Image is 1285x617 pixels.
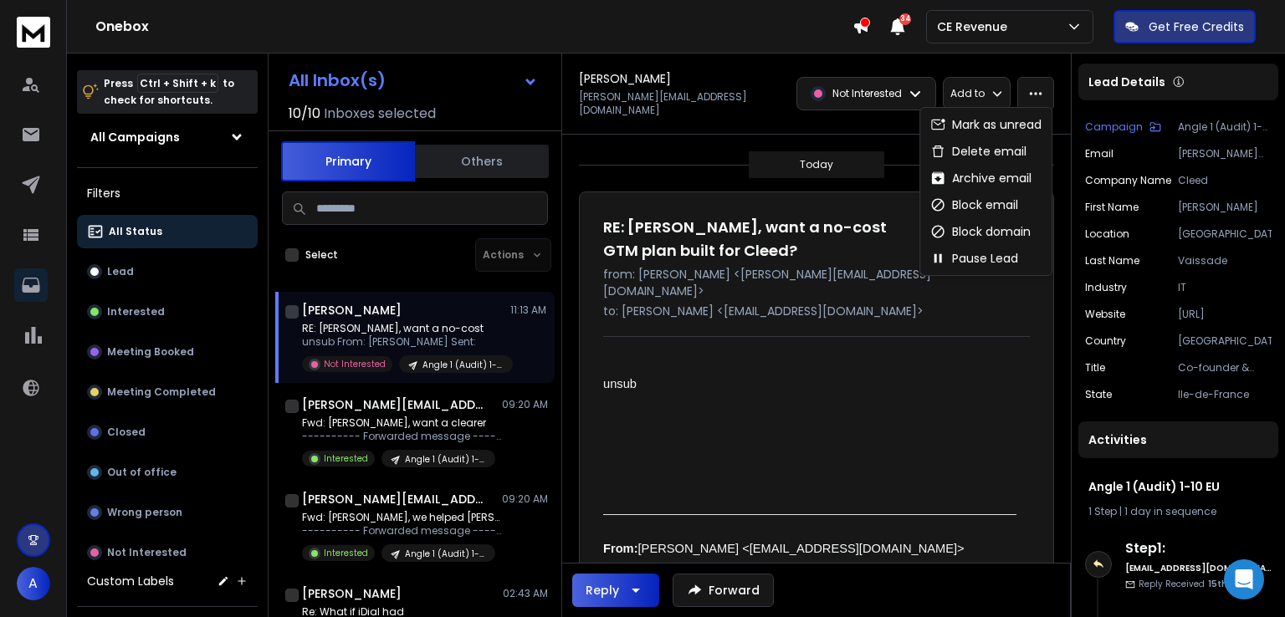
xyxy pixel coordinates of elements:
[832,87,902,100] p: Not Interested
[1085,227,1129,241] p: location
[930,196,1018,213] div: Block email
[930,223,1031,240] div: Block domain
[107,265,134,278] p: Lead
[305,248,338,262] label: Select
[930,170,1032,186] div: Archive email
[1149,18,1244,35] p: Get Free Credits
[510,303,548,317] p: 11:13 AM
[324,358,386,370] p: Not Interested
[579,90,786,117] p: [PERSON_NAME][EMAIL_ADDRESS][DOMAIN_NAME]
[1085,254,1139,268] p: Last Name
[930,116,1042,133] div: Mark as unread
[302,335,503,349] p: unsub From: [PERSON_NAME] Sent:
[1085,308,1125,321] p: website
[324,104,436,124] h3: Inboxes selected
[1178,174,1272,187] p: Cleed
[107,426,146,439] p: Closed
[1208,578,1249,590] span: 15th, Aug
[302,302,402,319] h1: [PERSON_NAME]
[1078,421,1278,458] div: Activities
[1085,388,1112,401] p: State
[104,75,234,109] p: Press to check for shortcuts.
[1139,578,1249,590] p: Reply Received
[422,359,503,371] p: Angle 1 (Audit) 1-10 EU
[603,377,637,390] span: unsub
[1124,504,1216,518] span: 1 day in sequence
[1085,361,1105,375] p: title
[1178,388,1272,401] p: Ile-de-France
[1178,361,1272,375] p: Co-founder & CEO @ [URL]
[1125,562,1272,574] h6: [EMAIL_ADDRESS][DOMAIN_NAME]
[302,585,402,602] h1: [PERSON_NAME]
[405,548,485,560] p: Angle 1 (Audit) 1-10 EU
[107,546,187,559] p: Not Interested
[1178,120,1272,134] p: Angle 1 (Audit) 1-10 EU
[579,70,671,87] h1: [PERSON_NAME]
[109,225,162,238] p: All Status
[1125,538,1272,558] h6: Step 1 :
[1085,201,1139,214] p: First Name
[324,452,368,465] p: Interested
[503,587,548,600] p: 02:43 AM
[1085,174,1171,187] p: Company Name
[603,266,1030,299] p: from: [PERSON_NAME] <[PERSON_NAME][EMAIL_ADDRESS][DOMAIN_NAME]>
[302,524,503,538] p: ---------- Forwarded message --------- From: [PERSON_NAME]
[107,305,165,319] p: Interested
[107,345,194,359] p: Meeting Booked
[107,385,216,399] p: Meeting Completed
[603,303,1030,319] p: to: [PERSON_NAME] <[EMAIL_ADDRESS][DOMAIN_NAME]>
[1178,147,1272,161] p: [PERSON_NAME][EMAIL_ADDRESS][DOMAIN_NAME]
[17,567,50,600] span: A
[302,322,503,335] p: RE: [PERSON_NAME], want a no-cost
[281,141,415,181] button: Primary
[302,396,486,413] h1: [PERSON_NAME][EMAIL_ADDRESS][DOMAIN_NAME]
[137,74,218,93] span: Ctrl + Shift + k
[107,506,182,519] p: Wrong person
[289,104,320,124] span: 10 / 10
[950,87,985,100] p: Add to
[502,398,548,411] p: 09:20 AM
[1178,281,1272,294] p: IT
[899,13,911,25] span: 34
[937,18,1014,35] p: CE Revenue
[1088,505,1268,518] div: |
[90,129,180,145] h1: All Campaigns
[405,453,485,466] p: Angle 1 (Audit) 1-10 [GEOGRAPHIC_DATA]/[GEOGRAPHIC_DATA]
[1088,74,1165,90] p: Lead Details
[1088,504,1117,518] span: 1 Step
[1088,478,1268,495] h1: Angle 1 (Audit) 1-10 EU
[289,72,386,89] h1: All Inbox(s)
[324,547,368,559] p: Interested
[603,216,919,263] h1: RE: [PERSON_NAME], want a no-cost GTM plan built for Cleed?
[1178,254,1272,268] p: Vaissade
[302,511,503,524] p: Fwd: [PERSON_NAME], we helped [PERSON_NAME]
[302,416,503,430] p: Fwd: [PERSON_NAME], want a clearer
[1085,281,1127,294] p: industry
[1178,201,1272,214] p: [PERSON_NAME]
[302,491,486,507] h1: [PERSON_NAME][EMAIL_ADDRESS][DOMAIN_NAME]
[415,143,549,180] button: Others
[77,181,258,205] h3: Filters
[1085,147,1113,161] p: Email
[586,582,619,599] div: Reply
[107,466,177,479] p: Out of office
[1178,334,1272,348] p: [GEOGRAPHIC_DATA]
[95,17,852,37] h1: Onebox
[800,158,833,171] p: Today
[930,143,1026,160] div: Delete email
[1178,227,1272,241] p: [GEOGRAPHIC_DATA]
[930,250,1018,267] div: Pause Lead
[1178,308,1272,321] p: [URL]
[603,542,638,555] span: From:
[17,17,50,48] img: logo
[1224,559,1264,599] div: Open Intercom Messenger
[87,573,174,589] h3: Custom Labels
[302,430,503,443] p: ---------- Forwarded message --------- From: [PERSON_NAME]
[1085,334,1126,348] p: Country
[1085,120,1143,134] p: Campaign
[502,492,548,506] p: 09:20 AM
[673,574,774,607] button: Forward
